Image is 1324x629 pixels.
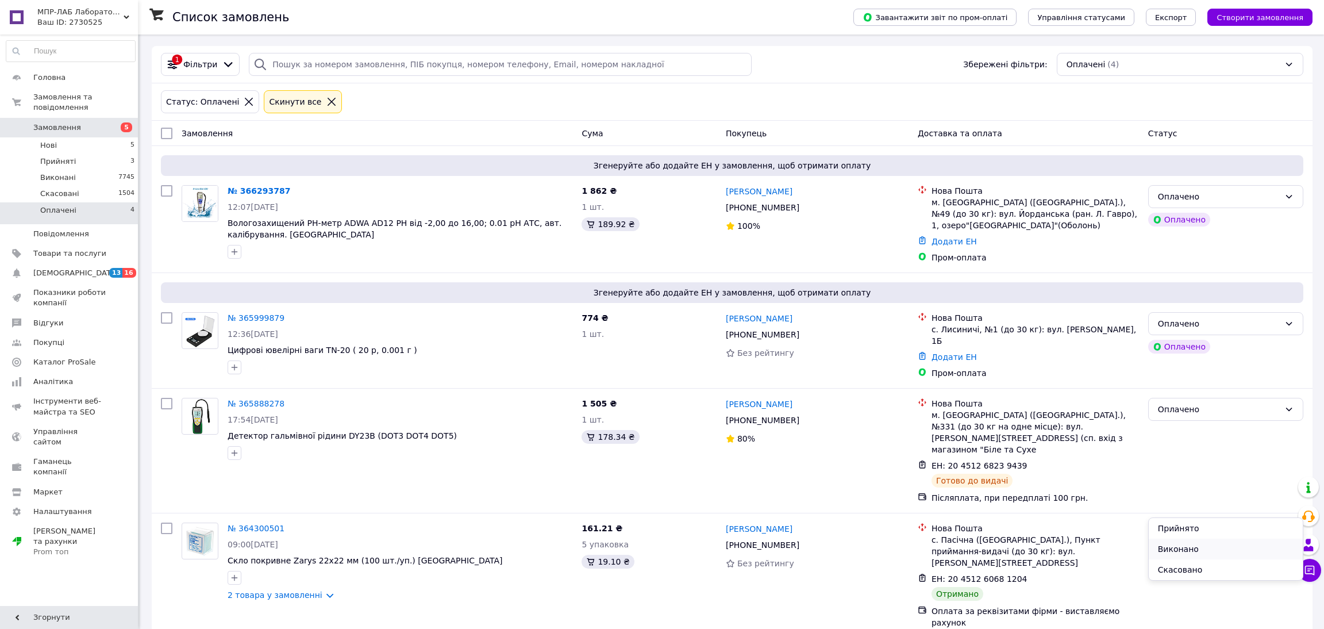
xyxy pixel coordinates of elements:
[118,172,134,183] span: 7745
[932,574,1027,584] span: ЕН: 20 4512 6068 1204
[165,287,1299,298] span: Згенеруйте або додайте ЕН у замовлення, щоб отримати оплату
[33,337,64,348] span: Покупці
[228,313,284,323] a: № 365999879
[1196,12,1313,21] a: Створити замовлення
[228,346,417,355] a: Цифрові ювелірні ваги TN-20 ( 20 р, 0.001 г )
[184,313,215,348] img: Фото товару
[182,398,218,435] a: Фото товару
[33,72,66,83] span: Головна
[582,202,604,212] span: 1 шт.
[1067,59,1106,70] span: Оплачені
[33,318,63,328] span: Відгуки
[182,312,218,349] a: Фото товару
[1158,190,1280,203] div: Оплачено
[1107,60,1119,69] span: (4)
[33,357,95,367] span: Каталог ProSale
[228,329,278,339] span: 12:36[DATE]
[963,59,1047,70] span: Збережені фільтри:
[1217,13,1303,22] span: Створити замовлення
[183,59,217,70] span: Фільтри
[1207,9,1313,26] button: Створити замовлення
[33,287,106,308] span: Показники роботи компанії
[164,95,241,108] div: Статус: Оплачені
[1158,317,1280,330] div: Оплачено
[582,555,634,569] div: 19.10 ₴
[1148,129,1177,138] span: Статус
[33,507,92,517] span: Налаштування
[33,92,138,113] span: Замовлення та повідомлення
[40,156,76,167] span: Прийняті
[130,140,134,151] span: 5
[109,268,122,278] span: 13
[182,185,218,222] a: Фото товару
[182,186,218,221] img: Фото товару
[726,523,792,535] a: [PERSON_NAME]
[172,10,289,24] h1: Список замовлень
[228,590,322,600] a: 2 товара у замовленні
[932,398,1139,409] div: Нова Пошта
[1149,539,1303,559] li: Виконано
[1155,13,1187,22] span: Експорт
[249,53,752,76] input: Пошук за номером замовлення, ПІБ покупця, номером телефону, Email, номером накладної
[228,202,278,212] span: 12:07[DATE]
[582,313,608,323] span: 774 ₴
[1148,213,1210,227] div: Оплачено
[33,377,73,387] span: Аналітика
[737,221,760,231] span: 100%
[182,526,218,556] img: Фото товару
[582,399,617,408] span: 1 505 ₴
[582,524,622,533] span: 161.21 ₴
[1158,403,1280,416] div: Оплачено
[130,156,134,167] span: 3
[182,523,218,559] a: Фото товару
[40,140,57,151] span: Нові
[33,547,106,557] div: Prom топ
[737,348,794,358] span: Без рейтингу
[1298,559,1321,582] button: Чат з покупцем
[932,587,983,601] div: Отримано
[37,7,124,17] span: МПР-ЛАБ Лабораторне Обладнання
[1146,9,1196,26] button: Експорт
[1149,518,1303,539] li: Прийнято
[582,329,604,339] span: 1 шт.
[267,95,324,108] div: Cкинути все
[726,129,767,138] span: Покупець
[37,17,138,28] div: Ваш ID: 2730525
[33,427,106,447] span: Управління сайтом
[723,327,802,343] div: [PHONE_NUMBER]
[1149,559,1303,580] li: Скасовано
[932,461,1027,470] span: ЕН: 20 4512 6823 9439
[6,41,135,62] input: Пошук
[723,200,802,216] div: [PHONE_NUMBER]
[582,129,603,138] span: Cума
[33,526,106,558] span: [PERSON_NAME] та рахунки
[33,457,106,477] span: Гаманець компанії
[228,415,278,424] span: 17:54[DATE]
[1028,9,1134,26] button: Управління статусами
[165,160,1299,171] span: Згенеруйте або додайте ЕН у замовлення, щоб отримати оплату
[853,9,1017,26] button: Завантажити звіт по пром-оплаті
[582,430,639,444] div: 178.34 ₴
[228,524,284,533] a: № 364300501
[187,398,214,434] img: Фото товару
[932,237,977,246] a: Додати ЕН
[932,474,1013,488] div: Готово до видачі
[932,185,1139,197] div: Нова Пошта
[932,312,1139,324] div: Нова Пошта
[228,218,561,239] a: Вологозахищений РН-метр ADWA AD12 РН від -2,00 до 16,00; 0.01 pH АТС, авт. калібрування. [GEOGRAP...
[932,197,1139,231] div: м. [GEOGRAPHIC_DATA] ([GEOGRAPHIC_DATA].), №49 (до 30 кг): вул. Йорданська (ран. Л. Гавро), 1, оз...
[33,268,118,278] span: [DEMOGRAPHIC_DATA]
[932,352,977,362] a: Додати ЕН
[582,217,639,231] div: 189.92 ₴
[40,189,79,199] span: Скасовані
[582,540,629,549] span: 5 упаковка
[228,399,284,408] a: № 365888278
[122,268,136,278] span: 16
[932,534,1139,569] div: с. Пасічна ([GEOGRAPHIC_DATA].), Пункт приймання-видачі (до 30 кг): вул. [PERSON_NAME][STREET_ADD...
[228,431,457,440] a: Детектор гальмівної рідини DY23B (DOT3 DOT4 DOT5)
[228,540,278,549] span: 09:00[DATE]
[723,537,802,553] div: [PHONE_NUMBER]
